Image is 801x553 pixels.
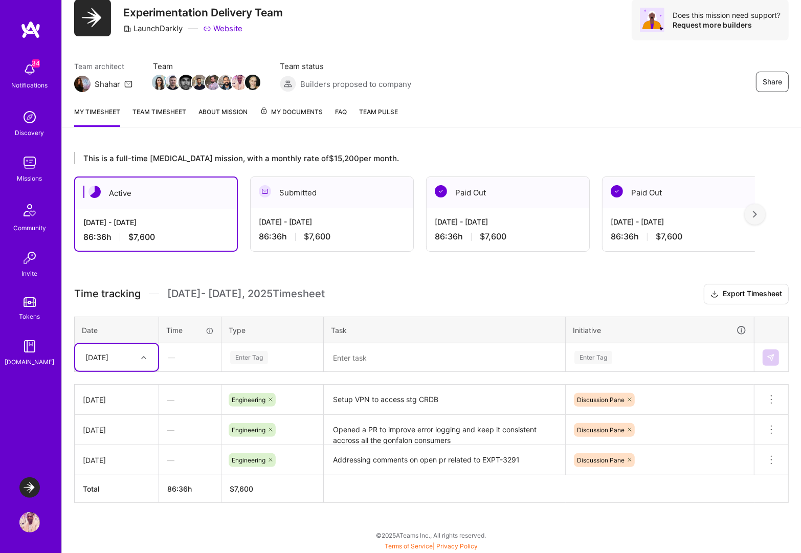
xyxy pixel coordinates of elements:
[13,223,46,233] div: Community
[611,185,623,197] img: Paid Out
[656,231,682,242] span: $7,600
[427,177,589,208] div: Paid Out
[710,289,719,300] i: icon Download
[324,317,566,343] th: Task
[435,231,581,242] div: 86:36 h
[17,198,42,223] img: Community
[232,396,265,404] span: Engineering
[385,542,433,550] a: Terms of Service
[221,475,324,503] th: $7,600
[206,74,219,91] a: Team Member Avatar
[166,74,180,91] a: Team Member Avatar
[325,446,564,474] textarea: Addressing comments on open pr related to EXPT-3291
[166,325,214,336] div: Time
[165,75,181,90] img: Team Member Avatar
[15,127,44,138] div: Discovery
[245,75,260,90] img: Team Member Avatar
[153,74,166,91] a: Team Member Avatar
[20,20,41,39] img: logo
[251,177,413,208] div: Submitted
[198,106,248,127] a: About Mission
[280,76,296,92] img: Builders proposed to company
[123,6,283,19] h3: Experimentation Delivery Team
[83,232,229,242] div: 86:36 h
[74,61,132,72] span: Team architect
[19,248,40,268] img: Invite
[61,522,801,548] div: © 2025 ATeams Inc., All rights reserved.
[304,231,330,242] span: $7,600
[221,317,324,343] th: Type
[75,178,237,209] div: Active
[180,74,193,91] a: Team Member Avatar
[95,79,120,90] div: Shahar
[152,75,167,90] img: Team Member Avatar
[17,477,42,498] a: LaunchDarkly: Experimentation Delivery Team
[574,349,612,365] div: Enter Tag
[233,74,246,91] a: Team Member Avatar
[704,284,789,304] button: Export Timesheet
[85,352,108,363] div: [DATE]
[232,75,247,90] img: Team Member Avatar
[12,80,48,91] div: Notifications
[203,23,242,34] a: Website
[19,336,40,357] img: guide book
[159,416,221,444] div: —
[611,231,757,242] div: 86:36 h
[230,349,268,365] div: Enter Tag
[74,287,141,300] span: Time tracking
[232,456,265,464] span: Engineering
[435,185,447,197] img: Paid Out
[577,396,625,404] span: Discussion Pane
[167,287,325,300] span: [DATE] - [DATE] , 2025 Timesheet
[359,108,398,116] span: Team Pulse
[436,542,478,550] a: Privacy Policy
[480,231,506,242] span: $7,600
[159,386,221,413] div: —
[246,74,259,91] a: Team Member Avatar
[153,61,259,72] span: Team
[124,80,132,88] i: icon Mail
[325,386,564,414] textarea: Setup VPN to access stg CRDB
[359,106,398,127] a: Team Pulse
[385,542,478,550] span: |
[19,512,40,533] img: User Avatar
[640,8,664,32] img: Avatar
[159,475,221,503] th: 86:36h
[74,106,120,127] a: My timesheet
[123,23,183,34] div: LaunchDarkly
[83,425,150,435] div: [DATE]
[24,297,36,307] img: tokens
[74,152,755,164] div: This is a full-time [MEDICAL_DATA] mission, with a monthly rate of $15,200 per month.
[259,185,271,197] img: Submitted
[75,317,159,343] th: Date
[335,106,347,127] a: FAQ
[260,106,323,127] a: My Documents
[19,107,40,127] img: discovery
[611,216,757,227] div: [DATE] - [DATE]
[300,79,411,90] span: Builders proposed to company
[673,10,781,20] div: Does this mission need support?
[132,106,186,127] a: Team timesheet
[19,311,40,322] div: Tokens
[205,75,220,90] img: Team Member Avatar
[141,355,146,360] i: icon Chevron
[767,353,775,362] img: Submit
[753,211,757,218] img: right
[192,75,207,90] img: Team Member Avatar
[5,357,55,367] div: [DOMAIN_NAME]
[573,324,747,336] div: Initiative
[22,268,38,279] div: Invite
[763,77,782,87] span: Share
[17,512,42,533] a: User Avatar
[19,477,40,498] img: LaunchDarkly: Experimentation Delivery Team
[232,426,265,434] span: Engineering
[74,76,91,92] img: Team Architect
[325,416,564,444] textarea: Opened a PR to improve error logging and keep it consistent accross all the gonfalon consumers
[75,475,159,503] th: Total
[219,74,233,91] a: Team Member Avatar
[179,75,194,90] img: Team Member Avatar
[218,75,234,90] img: Team Member Avatar
[19,152,40,173] img: teamwork
[128,232,155,242] span: $7,600
[83,455,150,466] div: [DATE]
